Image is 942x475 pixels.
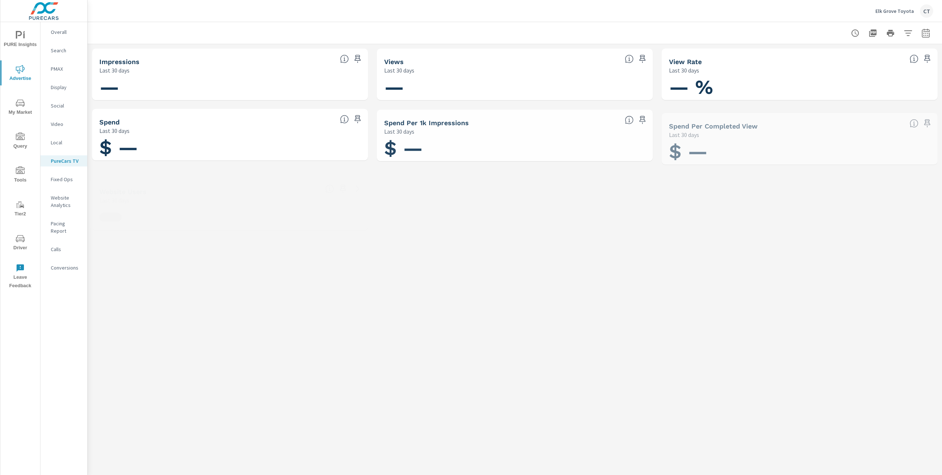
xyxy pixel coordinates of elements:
p: Calls [51,246,81,253]
span: Save this to your personalized report [921,117,933,129]
span: Tools [3,166,38,184]
span: Number of times your connected TV ad was presented to a user. [Source: This data is provided by t... [340,54,349,63]
span: Save this to your personalized report [921,53,933,65]
div: Video [40,119,87,130]
p: Last 30 days [99,196,130,205]
p: Search [51,47,81,54]
h1: $ — [384,136,645,161]
span: Unique website visitors over the selected time period. [Source: Website Analytics] [325,184,334,193]
p: Video [51,120,81,128]
p: Pacing Report [51,220,81,235]
div: Local [40,137,87,148]
p: Display [51,84,81,91]
h5: Views [384,58,404,66]
span: Advertise [3,65,38,83]
span: Save this to your personalized report [337,183,349,195]
span: Query [3,133,38,151]
div: PMAX [40,63,87,74]
p: PMAX [51,65,81,73]
div: Search [40,45,87,56]
p: Last 30 days [99,66,130,75]
div: Calls [40,244,87,255]
button: Apply Filters [901,26,916,41]
span: Total spend per 1,000 impressions. [Source: This data is provided by the video advertising platform] [625,116,634,124]
p: Last 30 days [99,126,130,135]
h5: Spend Per 1k Impressions [384,119,469,127]
div: Display [40,82,87,93]
p: Website Analytics [51,194,81,209]
span: Cost of your connected TV ad campaigns. [Source: This data is provided by the video advertising p... [340,115,349,124]
p: Conversions [51,264,81,271]
span: Percentage of Impressions where the ad was viewed completely. “Impressions” divided by “Views”. [... [910,54,918,63]
p: Last 30 days [669,66,699,75]
h1: — [384,75,645,100]
div: CT [920,4,933,18]
p: Local [51,139,81,146]
p: Last 30 days [669,130,699,139]
a: See more details in report [352,183,364,195]
span: Save this to your personalized report [637,114,648,126]
h1: — [99,75,361,100]
div: Social [40,100,87,111]
p: PureCars TV [51,157,81,165]
span: Number of times your connected TV ad was viewed completely by a user. [Source: This data is provi... [625,54,634,63]
span: Save this to your personalized report [352,53,364,65]
button: Print Report [883,26,898,41]
button: Select Date Range [918,26,933,41]
div: nav menu [0,22,40,293]
div: PureCars TV [40,155,87,166]
h5: Spend Per Completed View [669,122,758,130]
h1: $ — [99,135,361,160]
span: Total spend per 1,000 impressions. [Source: This data is provided by the video advertising platform] [910,119,918,128]
span: Driver [3,234,38,252]
h1: $ — [669,139,930,164]
button: "Export Report to PDF" [865,26,880,41]
span: Save this to your personalized report [637,53,648,65]
p: Social [51,102,81,109]
h5: Website Users [99,188,146,196]
span: Save this to your personalized report [352,113,364,125]
h5: Impressions [99,58,139,66]
p: Last 30 days [384,66,414,75]
span: My Market [3,99,38,117]
h1: — % [669,75,930,100]
p: Elk Grove Toyota [875,8,914,14]
span: PURE Insights [3,31,38,49]
div: Pacing Report [40,218,87,236]
div: Conversions [40,262,87,273]
p: Last 30 days [384,127,414,136]
div: Fixed Ops [40,174,87,185]
span: Tier2 [3,200,38,218]
p: Fixed Ops [51,176,81,183]
div: Website Analytics [40,192,87,211]
h5: View Rate [669,58,702,66]
div: Overall [40,27,87,38]
p: Overall [51,28,81,36]
span: Leave Feedback [3,264,38,290]
h5: Spend [99,118,120,126]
